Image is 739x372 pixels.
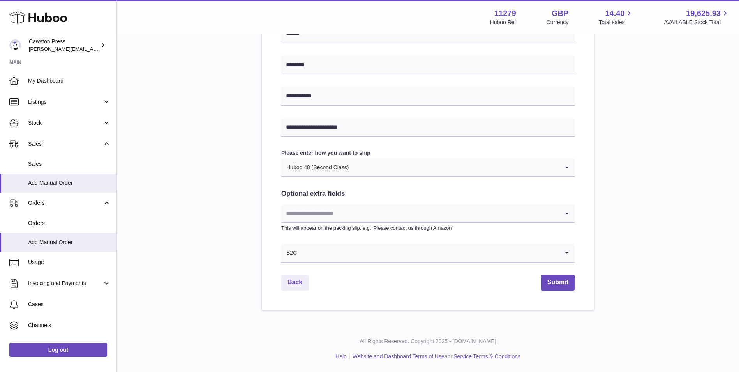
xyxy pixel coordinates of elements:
a: Log out [9,343,107,357]
span: 19,625.93 [686,8,721,19]
input: Search for option [281,204,559,222]
span: Sales [28,140,102,148]
span: Orders [28,220,111,227]
div: Search for option [281,244,575,263]
input: Search for option [349,158,559,176]
span: Invoicing and Payments [28,280,102,287]
div: Search for option [281,204,575,223]
a: 19,625.93 AVAILABLE Stock Total [664,8,730,26]
a: Service Terms & Conditions [453,353,520,360]
li: and [350,353,520,360]
strong: 11279 [494,8,516,19]
button: Submit [541,275,575,291]
span: Listings [28,98,102,106]
p: All Rights Reserved. Copyright 2025 - [DOMAIN_NAME] [123,338,733,345]
span: Orders [28,199,102,207]
a: Help [335,353,347,360]
span: Add Manual Order [28,179,111,187]
a: Back [281,275,309,291]
span: [PERSON_NAME][EMAIL_ADDRESS][PERSON_NAME][DOMAIN_NAME] [29,46,198,52]
span: B2C [281,244,297,262]
a: Website and Dashboard Terms of Use [353,353,444,360]
div: Currency [547,19,569,26]
span: Sales [28,160,111,168]
span: My Dashboard [28,77,111,85]
span: Cases [28,301,111,308]
div: Huboo Ref [490,19,516,26]
span: 14.40 [605,8,624,19]
span: Add Manual Order [28,239,111,246]
input: Search for option [297,244,559,262]
a: 14.40 Total sales [599,8,633,26]
span: Stock [28,119,102,127]
span: Channels [28,322,111,329]
label: Please enter how you want to ship [281,149,575,157]
span: Huboo 48 (Second Class) [281,158,349,176]
div: Search for option [281,158,575,177]
img: thomas.carson@cawstonpress.com [9,39,21,51]
span: Total sales [599,19,633,26]
span: Usage [28,259,111,266]
span: AVAILABLE Stock Total [664,19,730,26]
div: Cawston Press [29,38,99,53]
strong: GBP [552,8,568,19]
p: This will appear on the packing slip. e.g. 'Please contact us through Amazon' [281,225,575,232]
h2: Optional extra fields [281,190,575,198]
